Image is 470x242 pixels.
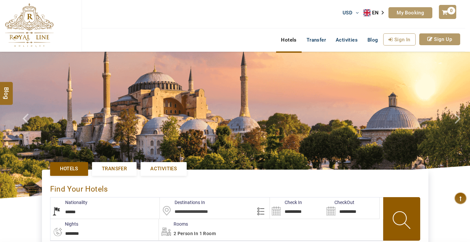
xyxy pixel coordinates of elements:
[447,7,455,14] span: 0
[270,197,325,219] input: Search
[2,87,11,93] span: Blog
[419,33,460,45] a: Sign Up
[364,8,388,18] a: EN
[60,165,78,172] span: Hotels
[439,5,456,19] a: 0
[141,162,187,176] a: Activities
[383,33,416,46] a: Sign In
[5,3,54,47] img: The Royal Line Holidays
[160,199,205,206] label: Destinations In
[14,52,38,198] a: Check next prev
[50,199,87,206] label: Nationality
[150,165,177,172] span: Activities
[50,221,78,227] label: nights
[325,197,379,219] input: Search
[364,8,388,18] div: Language
[50,162,88,176] a: Hotels
[331,33,363,47] a: Activities
[302,33,331,47] a: Transfer
[367,37,378,43] span: Blog
[270,199,302,206] label: Check In
[92,162,137,176] a: Transfer
[325,199,354,206] label: CheckOut
[446,52,470,198] a: Check next image
[388,7,432,18] a: My Booking
[276,33,301,47] a: Hotels
[174,231,216,236] span: 2 Person in 1 Room
[363,33,383,47] a: Blog
[159,221,188,227] label: Rooms
[102,165,127,172] span: Transfer
[343,10,352,16] span: USD
[50,178,420,197] div: Find Your Hotels
[364,8,388,18] aside: Language selected: English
